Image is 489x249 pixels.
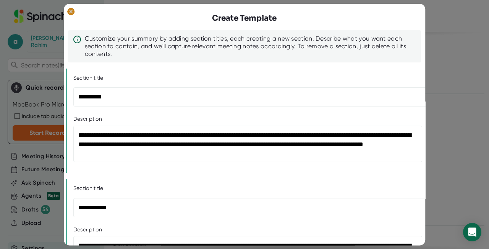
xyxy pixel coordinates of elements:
[212,13,277,24] h3: Create Template
[73,75,104,82] div: Section title
[463,223,481,241] div: Open Intercom Messenger
[73,226,417,233] div: Description
[73,185,104,192] div: Section title
[73,116,417,123] div: Description
[85,35,416,58] div: Customize your summary by adding section titles, each creating a new section. Describe what you w...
